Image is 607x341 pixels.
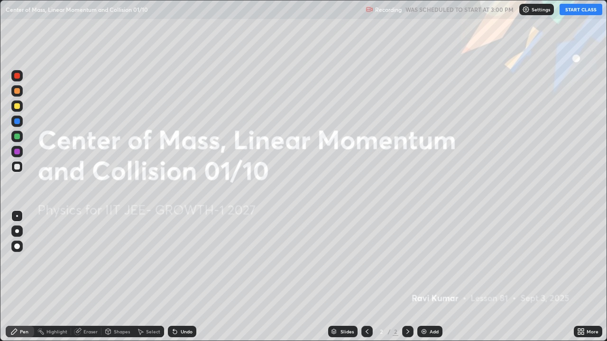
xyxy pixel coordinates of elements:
[388,329,391,334] div: /
[375,6,402,13] p: Recording
[83,329,98,334] div: Eraser
[420,328,428,335] img: add-slide-button
[532,7,550,12] p: Settings
[114,329,130,334] div: Shapes
[587,329,598,334] div: More
[430,329,439,334] div: Add
[366,6,373,13] img: recording.375f2c34.svg
[181,329,193,334] div: Undo
[46,329,67,334] div: Highlight
[393,327,398,336] div: 2
[6,6,148,13] p: Center of Mass, Linear Momentum and Collision 01/10
[340,329,354,334] div: Slides
[405,5,514,14] h5: WAS SCHEDULED TO START AT 3:00 PM
[560,4,602,15] button: START CLASS
[377,329,386,334] div: 2
[20,329,28,334] div: Pen
[146,329,160,334] div: Select
[522,6,530,13] img: class-settings-icons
